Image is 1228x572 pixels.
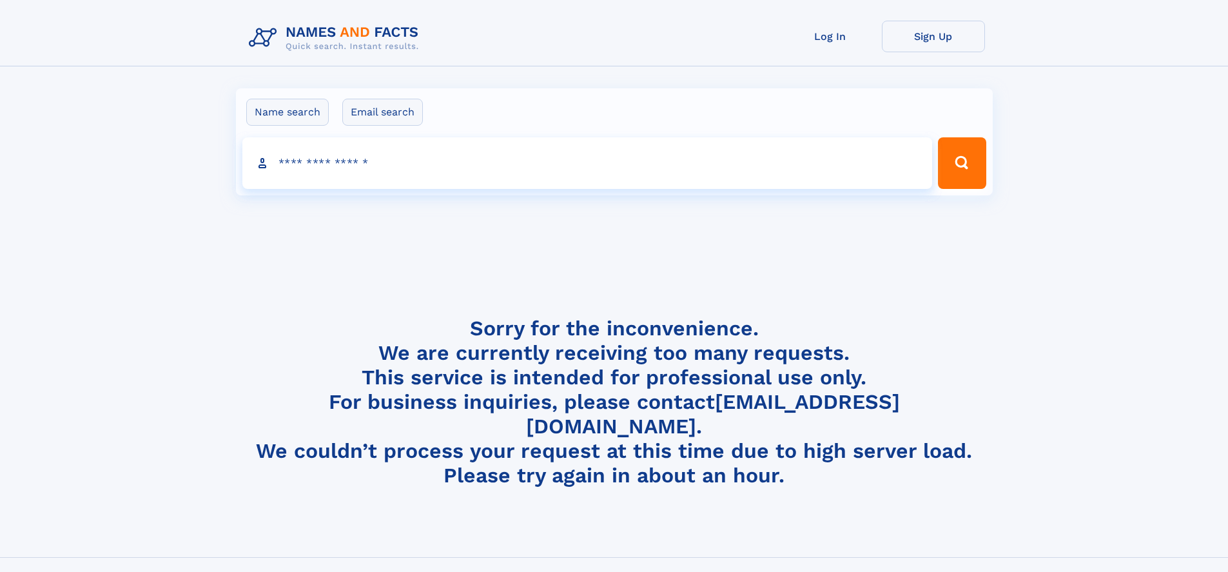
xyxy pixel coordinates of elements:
[246,99,329,126] label: Name search
[882,21,985,52] a: Sign Up
[779,21,882,52] a: Log In
[342,99,423,126] label: Email search
[242,137,933,189] input: search input
[244,316,985,488] h4: Sorry for the inconvenience. We are currently receiving too many requests. This service is intend...
[244,21,429,55] img: Logo Names and Facts
[938,137,986,189] button: Search Button
[526,390,900,439] a: [EMAIL_ADDRESS][DOMAIN_NAME]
